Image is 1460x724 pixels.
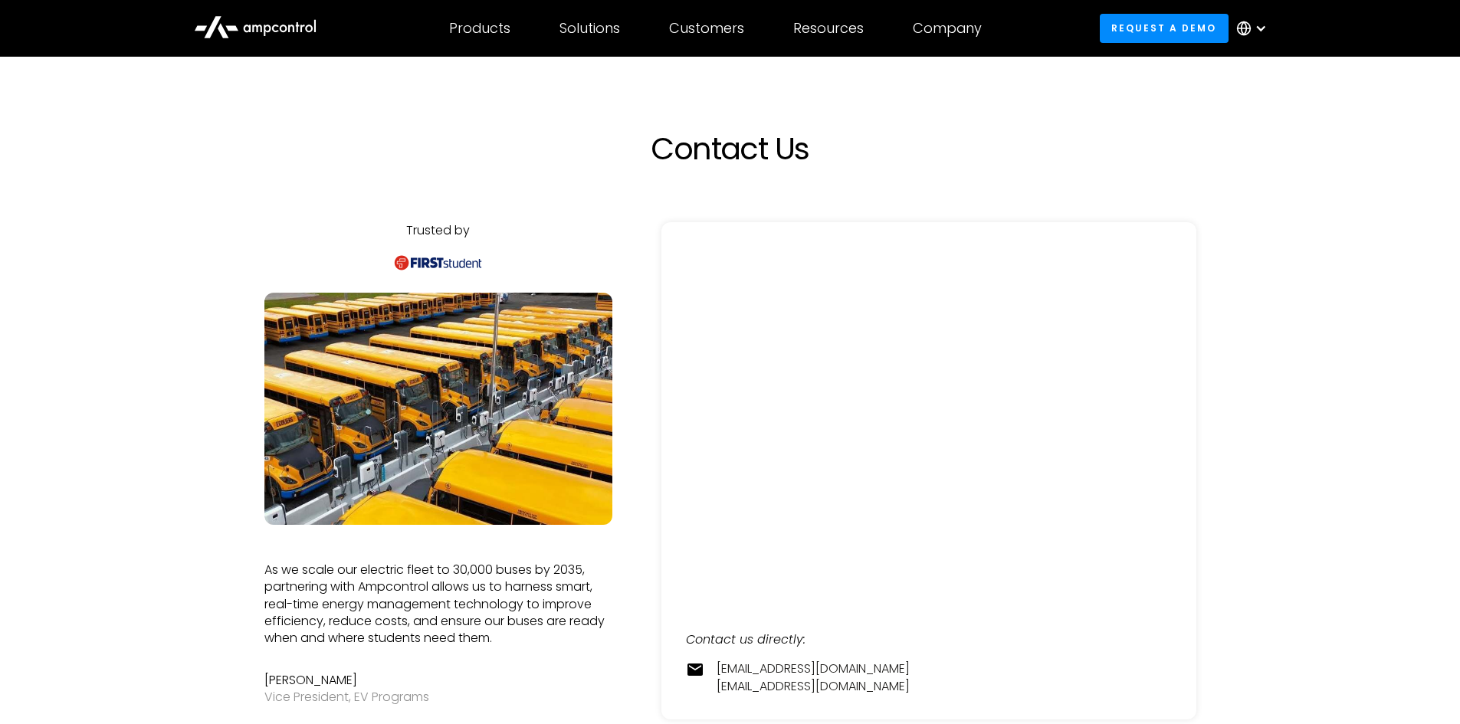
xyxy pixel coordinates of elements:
div: Customers [669,20,744,37]
a: Request a demo [1100,14,1229,42]
div: Solutions [559,20,620,37]
iframe: Form 0 [686,247,1172,570]
div: Products [449,20,510,37]
div: Resources [793,20,864,37]
div: Company [913,20,982,37]
a: [EMAIL_ADDRESS][DOMAIN_NAME] [717,660,910,677]
h1: Contact Us [393,130,1068,167]
a: [EMAIL_ADDRESS][DOMAIN_NAME] [717,678,910,695]
div: Contact us directly: [686,631,1172,648]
